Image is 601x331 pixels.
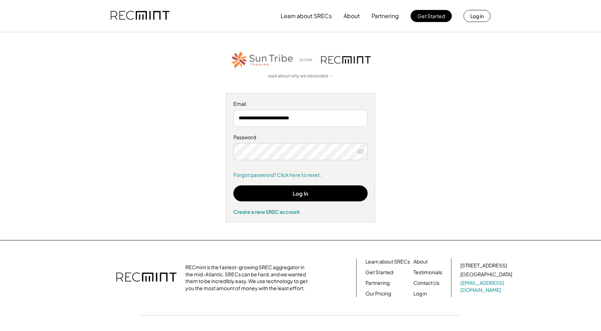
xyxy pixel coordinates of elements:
button: Log in [464,10,491,22]
img: STT_Horizontal_Logo%2B-%2BColor.png [230,50,294,70]
a: Learn about SRECs [366,258,410,265]
a: Partnering [366,280,390,287]
button: Get Started [411,10,452,22]
a: Forgot password? Click here to reset. [233,172,368,179]
div: [STREET_ADDRESS] [460,262,507,269]
a: Our Pricing [366,290,391,297]
a: Log in [413,290,427,297]
div: [GEOGRAPHIC_DATA] [460,271,512,278]
div: Create a new SREC account [233,208,368,215]
div: Email [233,101,368,108]
img: recmint-logotype%403x.png [110,4,169,28]
button: Partnering [372,9,399,23]
a: Get Started [366,269,393,276]
div: RECmint is the fastest-growing SREC aggregator in the mid-Atlantic. SRECs can be hard, and we wan... [185,264,312,292]
button: About [343,9,360,23]
button: Learn about SRECs [281,9,332,23]
div: is now [298,57,318,63]
a: Testimonials [413,269,442,276]
img: recmint-logotype%403x.png [321,56,371,64]
a: read about why we rebranded → [268,73,333,79]
button: Log In [233,185,368,201]
a: [EMAIL_ADDRESS][DOMAIN_NAME] [460,280,514,293]
img: recmint-logotype%403x.png [116,265,177,290]
div: Password [233,134,368,141]
a: About [413,258,428,265]
a: Contact Us [413,280,439,287]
